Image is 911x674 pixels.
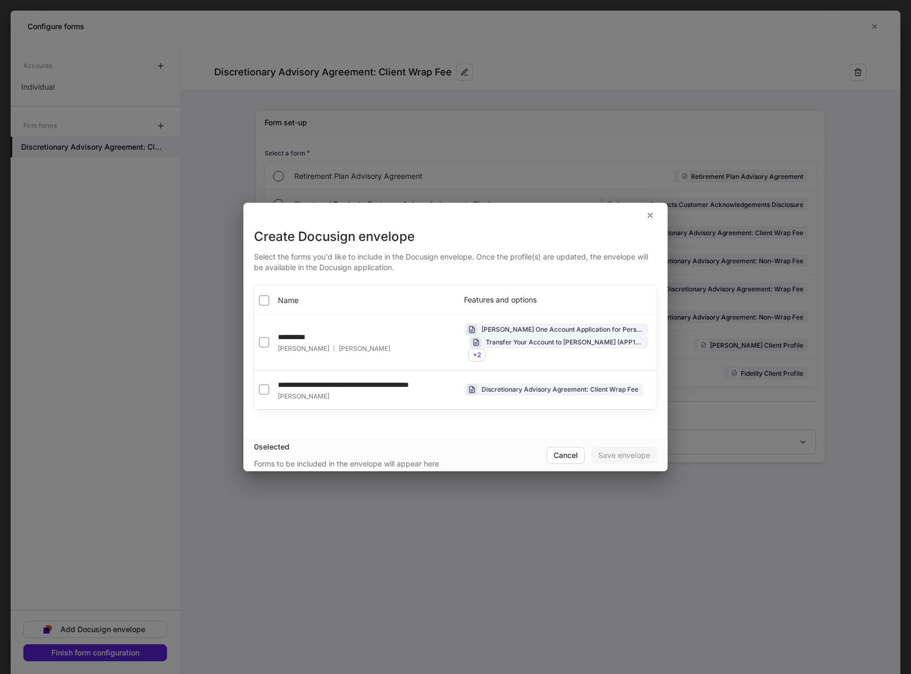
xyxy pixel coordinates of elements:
[254,228,657,245] div: Create Docusign envelope
[473,351,481,359] span: + 2
[254,245,657,273] div: Select the forms you'd like to include in the Docusign envelope. Once the profile(s) are updated,...
[455,286,657,314] th: Features and options
[481,384,638,394] div: Discretionary Advisory Agreement: Client Wrap Fee
[554,452,578,459] div: Cancel
[481,324,644,334] div: [PERSON_NAME] One Account Application for Personal Accounts -- Individual (APP13582-45)
[547,447,585,464] button: Cancel
[254,442,547,452] div: 0 selected
[486,337,644,347] div: Transfer Your Account to [PERSON_NAME] (APP10864-28)
[254,459,439,469] div: Forms to be included in the envelope will appear here
[278,392,329,401] span: [PERSON_NAME]
[278,344,390,353] div: [PERSON_NAME]
[278,295,299,306] span: Name
[339,344,390,353] span: [PERSON_NAME]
